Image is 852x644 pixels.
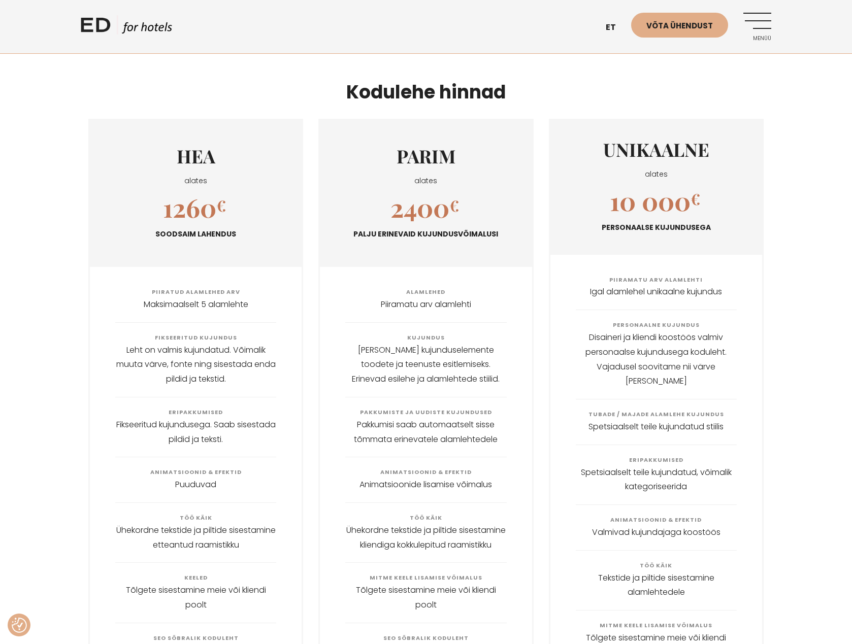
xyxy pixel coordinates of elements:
[81,15,172,41] a: ED HOTELS
[345,573,506,583] span: MItme keele lisamise võimalus
[90,142,302,170] h3: HEA
[345,503,506,563] li: Ühekordne tekstide ja piltide sisestamine kliendiga kokkulepitud raamistikku
[345,277,506,323] li: Piiramatu arv alamlehti
[345,513,506,523] span: Töö käik
[115,563,276,623] li: Tõlgete sisestamine meie või kliendi poolt
[320,142,532,170] h3: PARIM
[743,36,771,42] span: Menüü
[115,397,276,457] li: Fikseeritud kujundusega. Saab sisestada pildid ja teksti.
[345,467,506,478] span: Animatsioonid & Efektid
[449,195,459,216] sup: €
[81,79,771,106] h3: Kodulehe hinnad
[576,505,737,551] li: Valmivad kujundajaga koostöös
[576,310,737,399] li: Disaineri ja kliendi koostöös valmiv personaalse kujundusega koduleht. Vajadusel soovitame nii vä...
[345,633,506,643] span: SEO sõbralik koduleht
[163,192,226,223] h2: 1260
[576,455,737,465] span: Eripakkumised
[115,408,276,418] span: Eripakkumised
[320,228,532,241] p: Palju erinevaid kujundusvõimalusi
[576,621,737,631] span: Mitme keele lisamise võimalus
[576,275,737,285] span: Piiramatu arv alamlehti
[576,399,737,445] li: Spetsiaalselt teile kujundatud stiilis
[345,333,506,343] span: Kujundus
[115,277,276,323] li: Maksimaalselt 5 alamlehte
[576,320,737,330] span: Personaalne Kujundus
[216,195,226,216] sup: €
[390,192,459,223] h2: 2400
[90,175,302,187] p: alates
[576,265,737,311] li: Igal alamlehel unikaalne kujundus
[550,135,762,163] h3: Unikaalne
[576,410,737,420] span: Tubade / majade alamlehe kujundus
[12,618,27,633] button: Nõusolekueelistused
[345,563,506,623] li: Tõlgete sisestamine meie või kliendi poolt
[115,573,276,583] span: Keeled
[550,221,762,234] p: Personaalse kujundusega
[115,333,276,343] span: Fikseeritud kujundus
[115,513,276,523] span: Töö käik
[345,287,506,297] span: Alamlehed
[320,175,532,187] p: alates
[115,457,276,503] li: Puuduvad
[345,397,506,457] li: Pakkumisi saab automaatselt sisse tõmmata erinevatele alamlehtedele
[601,15,631,40] a: et
[115,287,276,297] span: Piiratud alamlehed arv
[691,189,700,209] sup: €
[345,323,506,397] li: [PERSON_NAME] kujunduselemente toodete ja teenuste esitlemiseks. Erinevad esilehe ja alamlehtede ...
[12,618,27,633] img: Revisit consent button
[576,551,737,611] li: Tekstide ja piltide sisestamine alamlehtedele
[115,467,276,478] span: Animatsioonid & efektid
[115,323,276,397] li: Leht on valmis kujundatud. Võimalik muuta värve, fonte ning sisestada enda pildid ja tekstid.
[550,168,762,181] p: alates
[743,13,771,41] a: Menüü
[115,503,276,563] li: Ühekordne tekstide ja piltide sisestamine etteantud raamistikku
[610,186,700,216] h2: 10 000
[631,13,728,38] a: Võta ühendust
[576,515,737,525] span: Animatsioonid & Efektid
[345,457,506,503] li: Animatsioonide lisamise võimalus
[90,228,302,241] p: Soodsaim lahendus
[576,561,737,571] span: Töö käik
[345,408,506,418] span: Pakkumiste ja uudiste kujundused
[115,633,276,643] span: SEO sõbralik koduleht
[576,445,737,505] li: Spetsiaalselt teile kujundatud, võimalik kategoriseerida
